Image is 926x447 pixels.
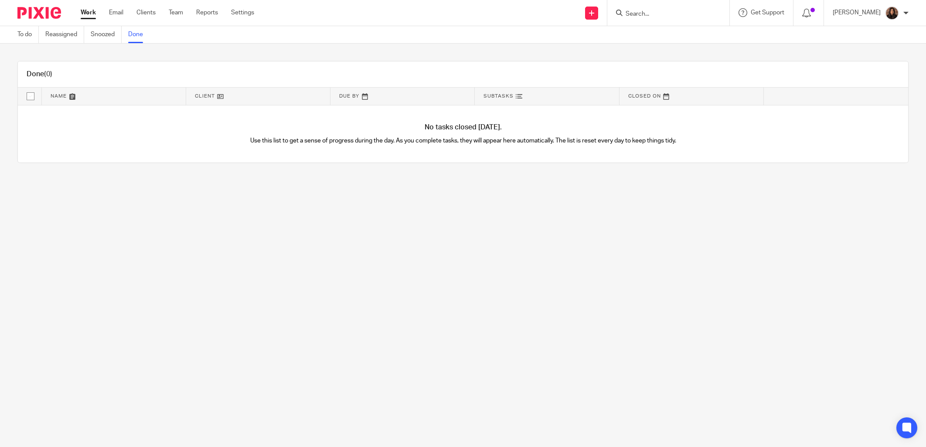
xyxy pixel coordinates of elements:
[45,26,84,43] a: Reassigned
[17,26,39,43] a: To do
[18,123,908,132] h4: No tasks closed [DATE].
[91,26,122,43] a: Snoozed
[483,94,514,98] span: Subtasks
[751,10,784,16] span: Get Support
[81,8,96,17] a: Work
[241,136,686,145] p: Use this list to get a sense of progress during the day. As you complete tasks, they will appear ...
[196,8,218,17] a: Reports
[136,8,156,17] a: Clients
[109,8,123,17] a: Email
[128,26,150,43] a: Done
[885,6,899,20] img: Headshot.jpg
[17,7,61,19] img: Pixie
[27,70,52,79] h1: Done
[44,71,52,78] span: (0)
[169,8,183,17] a: Team
[231,8,254,17] a: Settings
[625,10,703,18] input: Search
[833,8,881,17] p: [PERSON_NAME]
